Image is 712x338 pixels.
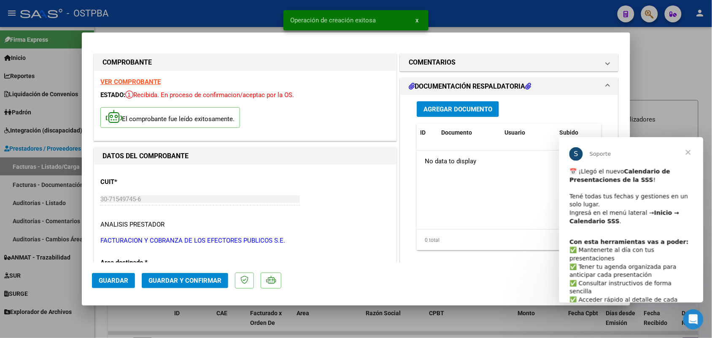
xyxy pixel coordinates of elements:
button: Guardar y Confirmar [142,273,228,288]
button: x [409,13,425,28]
span: Recibida. En proceso de confirmacion/aceptac por la OS. [125,91,294,99]
button: Agregar Documento [417,101,499,117]
span: Agregar Documento [423,105,492,113]
datatable-header-cell: Documento [438,124,501,142]
span: Guardar y Confirmar [148,277,221,284]
iframe: Intercom live chat mensaje [559,137,704,303]
mat-expansion-panel-header: COMENTARIOS [400,54,618,71]
span: ESTADO: [100,91,125,99]
div: ANALISIS PRESTADOR [100,220,165,230]
span: Subido [559,129,578,136]
div: No data to display [417,151,598,172]
span: Usuario [504,129,525,136]
datatable-header-cell: ID [417,124,438,142]
div: ​✅ Mantenerte al día con tus presentaciones ✅ Tener tu agenda organizada para anticipar cada pres... [11,101,134,200]
a: VER COMPROBANTE [100,78,161,86]
span: Operación de creación exitosa [290,16,376,24]
b: Con esta herramientas vas a poder: [11,101,129,108]
h1: DOCUMENTACIÓN RESPALDATORIA [409,81,531,92]
strong: COMPROBANTE [102,58,152,66]
div: DOCUMENTACIÓN RESPALDATORIA [400,95,618,270]
h1: COMENTARIOS [409,57,456,68]
span: Guardar [99,277,128,284]
p: Area destinado * [100,258,187,268]
button: Guardar [92,273,135,288]
div: 0 total [417,230,601,251]
p: El comprobante fue leído exitosamente. [100,107,240,128]
p: FACTURACION Y COBRANZA DE LOS EFECTORES PUBLICOS S.E. [100,236,390,246]
span: ID [420,129,426,136]
p: CUIT [100,177,187,187]
iframe: Intercom live chat [683,309,704,330]
datatable-header-cell: Usuario [501,124,556,142]
datatable-header-cell: Subido [556,124,598,142]
mat-expansion-panel-header: DOCUMENTACIÓN RESPALDATORIA [400,78,618,95]
strong: DATOS DEL COMPROBANTE [102,152,189,160]
span: Documento [441,129,472,136]
span: x [415,16,418,24]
